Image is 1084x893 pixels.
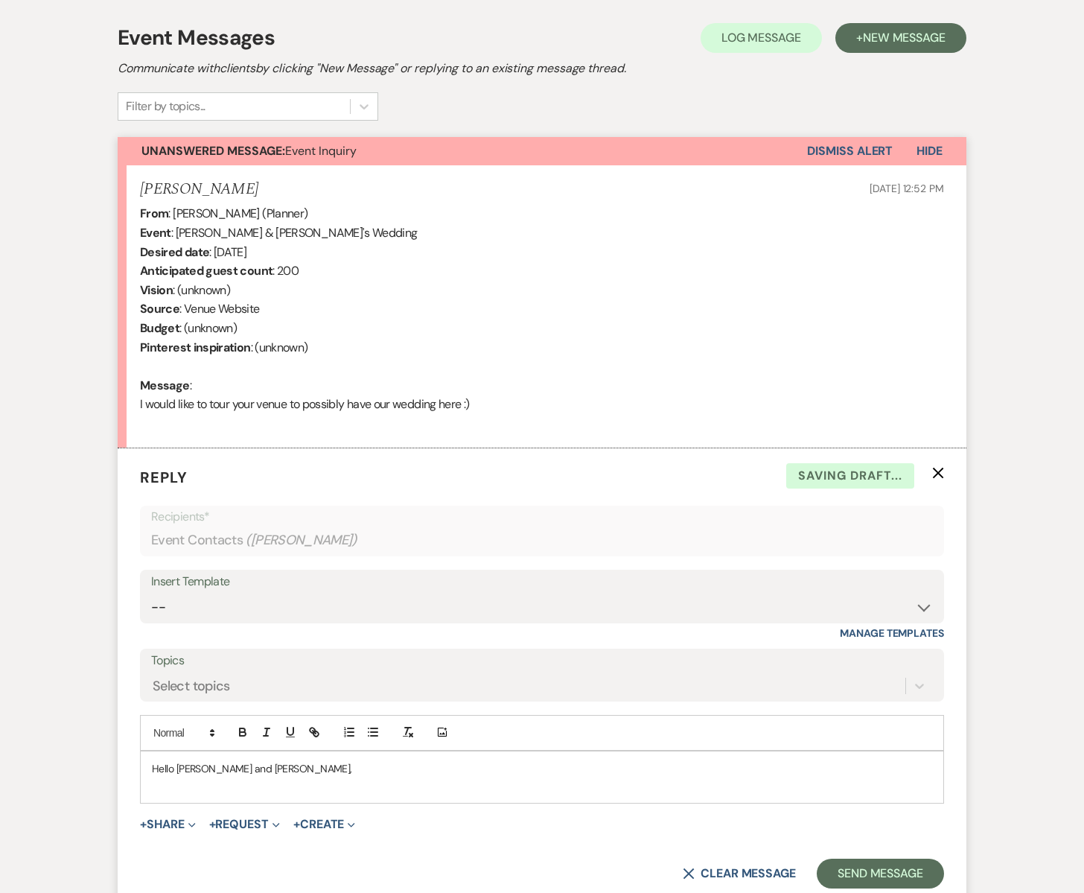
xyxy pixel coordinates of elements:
p: Hello [PERSON_NAME] and [PERSON_NAME], [152,760,932,777]
button: Create [293,819,355,830]
button: Dismiss Alert [807,137,893,165]
span: Log Message [721,30,801,45]
b: Desired date [140,244,209,260]
span: New Message [863,30,946,45]
span: [DATE] 12:52 PM [870,182,944,195]
button: Hide [893,137,966,165]
div: Select topics [153,676,230,696]
button: Log Message [701,23,822,53]
strong: Unanswered Message: [141,143,285,159]
a: Manage Templates [840,626,944,640]
span: + [140,819,147,830]
button: +New Message [835,23,966,53]
div: Event Contacts [151,526,933,555]
b: Message [140,378,190,393]
div: : [PERSON_NAME] (Planner) : [PERSON_NAME] & [PERSON_NAME]'s Wedding : [DATE] : 200 : (unknown) : ... [140,204,944,433]
span: Saving draft... [786,463,914,489]
span: + [293,819,300,830]
button: Request [209,819,280,830]
div: Insert Template [151,571,933,593]
b: From [140,206,168,221]
span: Reply [140,468,188,487]
label: Topics [151,650,933,672]
span: Hide [916,143,943,159]
h1: Event Messages [118,22,275,54]
div: Filter by topics... [126,98,205,115]
h2: Communicate with clients by clicking "New Message" or replying to an existing message thread. [118,60,966,77]
button: Unanswered Message:Event Inquiry [118,137,807,165]
button: Share [140,819,196,830]
b: Budget [140,320,179,336]
b: Vision [140,282,173,298]
b: Pinterest inspiration [140,340,251,355]
span: ( [PERSON_NAME] ) [246,530,357,550]
button: Clear message [683,868,796,880]
b: Anticipated guest count [140,263,272,279]
b: Event [140,225,171,241]
button: Send Message [817,859,944,889]
p: Recipients* [151,507,933,527]
h5: [PERSON_NAME] [140,180,258,199]
span: Event Inquiry [141,143,357,159]
b: Source [140,301,179,317]
span: + [209,819,216,830]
